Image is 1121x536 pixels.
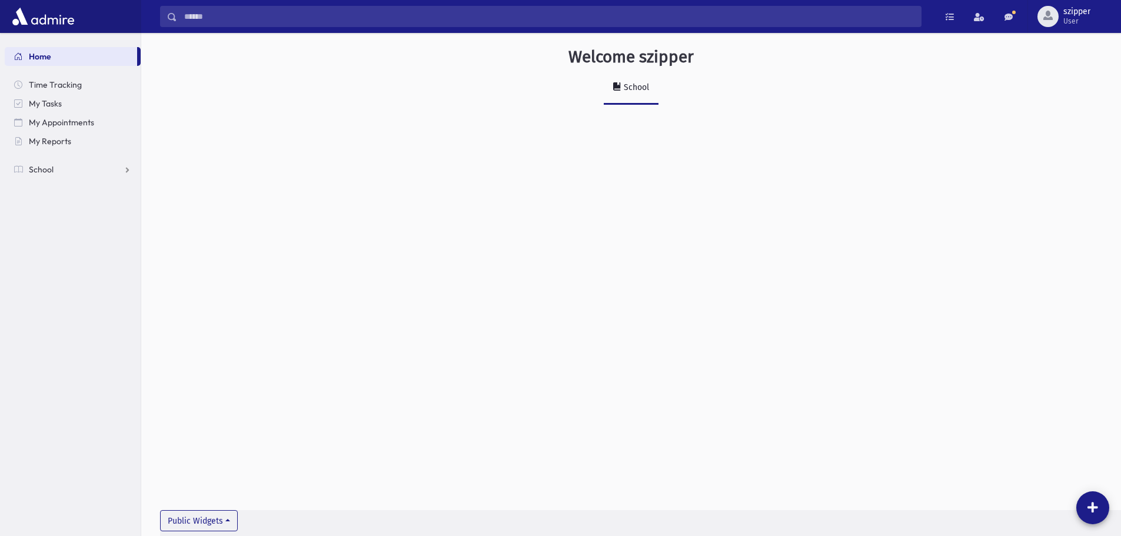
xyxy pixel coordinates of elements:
button: Public Widgets [160,510,238,531]
a: My Tasks [5,94,141,113]
span: My Reports [29,136,71,147]
span: My Appointments [29,117,94,128]
input: Search [177,6,921,27]
a: School [5,160,141,179]
span: Home [29,51,51,62]
span: Time Tracking [29,79,82,90]
span: szipper [1063,7,1090,16]
h3: Welcome szipper [568,47,694,67]
a: My Reports [5,132,141,151]
a: Home [5,47,137,66]
div: School [621,82,649,92]
span: My Tasks [29,98,62,109]
a: My Appointments [5,113,141,132]
a: Time Tracking [5,75,141,94]
span: School [29,164,54,175]
span: User [1063,16,1090,26]
a: School [604,72,658,105]
img: AdmirePro [9,5,77,28]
